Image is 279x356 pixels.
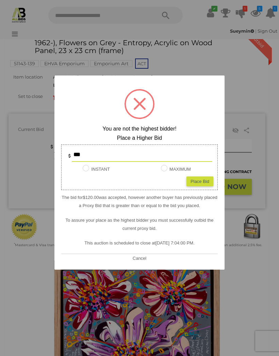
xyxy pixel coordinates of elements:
h2: Place a Higher Bid [61,135,218,141]
p: The bid for was accepted, however another buyer has previously placed a Proxy Bid that is greater... [61,193,218,209]
button: Cancel [131,254,148,262]
div: Place Bid [186,176,213,186]
p: This auction is scheduled to close at . [61,239,218,247]
p: To assure your place as the highest bidder you must successfully outbid the current proxy bid. [61,216,218,232]
h2: You are not the highest bidder! [61,126,218,132]
span: [DATE] 7:04:00 PM [155,240,193,245]
label: INSTANT [83,165,110,173]
span: $120.00 [83,195,99,200]
label: MAXIMUM [161,165,191,173]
